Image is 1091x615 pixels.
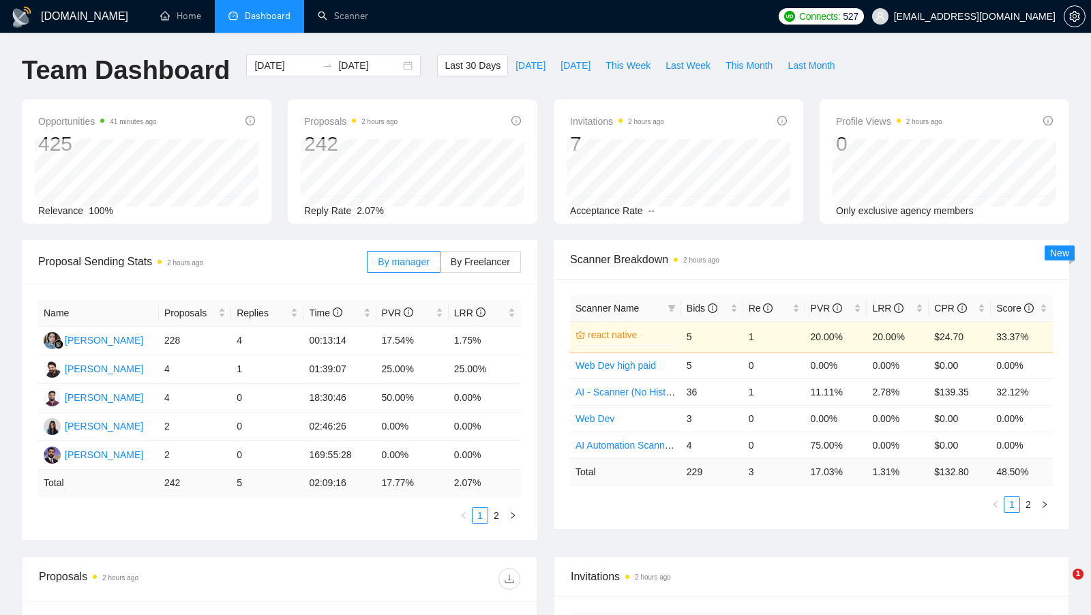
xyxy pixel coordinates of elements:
[231,355,303,384] td: 1
[867,458,929,485] td: 1.31 %
[44,334,143,345] a: SL[PERSON_NAME]
[788,58,835,73] span: Last Month
[38,253,367,270] span: Proposal Sending Stats
[805,458,867,485] td: 17.03 %
[449,470,521,496] td: 2.07 %
[333,307,342,317] span: info-circle
[1064,11,1086,22] a: setting
[743,352,805,378] td: 0
[303,327,376,355] td: 00:13:14
[991,321,1053,352] td: 33.37%
[836,113,942,130] span: Profile Views
[1021,497,1036,512] a: 2
[231,300,303,327] th: Replies
[44,391,143,402] a: HA[PERSON_NAME]
[65,390,143,405] div: [PERSON_NAME]
[561,58,591,73] span: [DATE]
[357,205,384,216] span: 2.07%
[38,205,83,216] span: Relevance
[472,507,488,524] li: 1
[570,131,664,157] div: 7
[635,573,671,581] time: 2 hours ago
[665,298,678,318] span: filter
[228,11,238,20] span: dashboard
[489,508,504,523] a: 2
[1073,569,1083,580] span: 1
[991,378,1053,405] td: 32.12%
[515,58,545,73] span: [DATE]
[159,384,231,412] td: 4
[648,205,655,216] span: --
[164,305,215,320] span: Proposals
[303,355,376,384] td: 01:39:07
[39,568,280,590] div: Proposals
[44,447,61,464] img: AA
[805,352,867,378] td: 0.00%
[1041,500,1049,509] span: right
[553,55,598,76] button: [DATE]
[805,405,867,432] td: 0.00%
[499,573,520,584] span: download
[167,259,203,267] time: 2 hours ago
[780,55,842,76] button: Last Month
[784,11,795,22] img: upwork-logo.png
[867,352,929,378] td: 0.00%
[231,441,303,470] td: 0
[867,405,929,432] td: 0.00%
[805,378,867,405] td: 11.11%
[777,116,787,125] span: info-circle
[687,303,717,314] span: Bids
[681,458,743,485] td: 229
[867,378,929,405] td: 2.78%
[1004,497,1019,512] a: 1
[509,511,517,520] span: right
[498,568,520,590] button: download
[449,441,521,470] td: 0.00%
[929,378,991,405] td: $139.35
[576,413,614,424] a: Web Dev
[231,470,303,496] td: 5
[576,330,585,340] span: crown
[376,441,449,470] td: 0.00%
[666,58,711,73] span: Last Week
[304,131,398,157] div: 242
[44,361,61,378] img: SJ
[449,384,521,412] td: 0.00%
[1020,496,1036,513] li: 2
[570,251,1053,268] span: Scanner Breakdown
[473,508,488,523] a: 1
[991,432,1053,458] td: 0.00%
[743,405,805,432] td: 0
[1045,569,1077,601] iframe: Intercom live chat
[668,304,676,312] span: filter
[44,449,143,460] a: AA[PERSON_NAME]
[44,420,143,431] a: KS[PERSON_NAME]
[1064,11,1085,22] span: setting
[303,412,376,441] td: 02:46:26
[455,507,472,524] button: left
[681,405,743,432] td: 3
[805,432,867,458] td: 75.00%
[743,432,805,458] td: 0
[1064,5,1086,27] button: setting
[54,340,63,349] img: gigradar-bm.png
[749,303,773,314] span: Re
[38,300,159,327] th: Name
[245,10,290,22] span: Dashboard
[159,300,231,327] th: Proposals
[488,507,505,524] li: 2
[437,55,508,76] button: Last 30 Days
[743,321,805,352] td: 1
[322,60,333,71] span: swap-right
[159,412,231,441] td: 2
[65,361,143,376] div: [PERSON_NAME]
[991,500,1000,509] span: left
[1036,496,1053,513] button: right
[508,55,553,76] button: [DATE]
[65,333,143,348] div: [PERSON_NAME]
[1036,496,1053,513] li: Next Page
[44,332,61,349] img: SL
[65,447,143,462] div: [PERSON_NAME]
[996,303,1033,314] span: Score
[102,574,138,582] time: 2 hours ago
